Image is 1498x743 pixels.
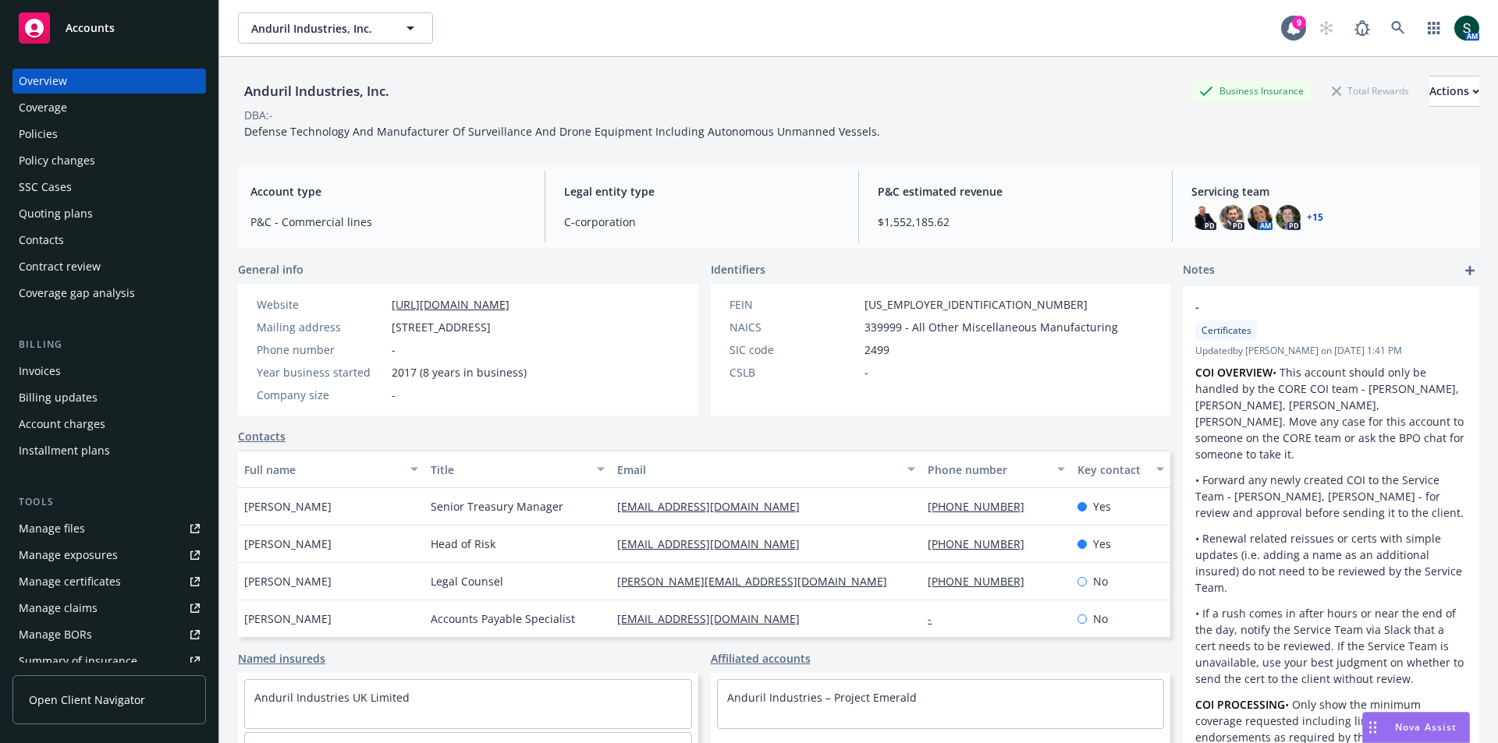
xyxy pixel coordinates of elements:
a: Account charges [12,412,206,437]
a: [PHONE_NUMBER] [928,499,1037,514]
div: Manage claims [19,596,98,621]
div: DBA: - [244,107,273,123]
div: Policies [19,122,58,147]
a: edit [1426,299,1445,317]
a: Manage files [12,516,206,541]
span: Account type [250,183,526,200]
div: Phone number [928,462,1047,478]
a: [PHONE_NUMBER] [928,574,1037,589]
span: 2499 [864,341,889,358]
div: Coverage [19,95,67,120]
div: Account charges [19,412,105,437]
a: Manage BORs [12,622,206,647]
span: General info [238,261,304,278]
span: Nova Assist [1395,720,1457,734]
div: Contacts [19,228,64,253]
div: CSLB [729,364,858,380]
div: Mailing address [257,319,385,335]
span: Open Client Navigator [29,692,145,708]
span: - [392,387,396,403]
span: Accounts Payable Specialist [431,610,575,627]
span: Servicing team [1191,183,1467,200]
span: [US_EMPLOYER_IDENTIFICATION_NUMBER] [864,296,1088,313]
span: 339999 - All Other Miscellaneous Manufacturing [864,319,1118,335]
div: 9 [1292,16,1306,30]
strong: COI OVERVIEW [1195,365,1273,380]
a: SSC Cases [12,175,206,200]
a: Billing updates [12,385,206,410]
p: • If a rush comes in after hours or near the end of the day, notify the Service Team via Slack th... [1195,605,1467,687]
a: [EMAIL_ADDRESS][DOMAIN_NAME] [617,536,812,551]
a: Search [1383,12,1414,44]
a: Contacts [238,428,286,444]
div: Key contact [1077,462,1147,478]
a: add [1461,261,1479,280]
span: 2017 (8 years in business) [392,364,527,380]
a: Manage claims [12,596,206,621]
span: Legal Counsel [431,573,503,589]
a: Accounts [12,6,206,50]
a: +15 [1307,213,1323,222]
span: $1,552,185.62 [878,214,1153,230]
span: C-corporation [564,214,840,230]
span: Anduril Industries, Inc. [251,20,386,37]
span: [PERSON_NAME] [244,610,332,627]
button: Actions [1429,76,1479,107]
a: Coverage [12,95,206,120]
a: Policies [12,122,206,147]
div: Year business started [257,364,385,380]
div: Manage BORs [19,622,92,647]
span: - [392,341,396,358]
div: SIC code [729,341,858,358]
a: Installment plans [12,438,206,463]
div: Anduril Industries, Inc. [238,81,396,101]
div: Installment plans [19,438,110,463]
span: Notes [1183,261,1215,280]
span: Identifiers [711,261,765,278]
div: Overview [19,69,67,94]
div: Invoices [19,359,61,384]
div: Business Insurance [1191,81,1312,101]
span: Yes [1093,536,1111,552]
span: Senior Treasury Manager [431,498,563,515]
div: Billing [12,337,206,352]
button: Key contact [1071,451,1170,488]
p: • Forward any newly created COI to the Service Team - [PERSON_NAME], [PERSON_NAME] - for review a... [1195,472,1467,521]
div: Email [617,462,898,478]
span: Certificates [1202,324,1251,338]
a: Anduril Industries UK Limited [254,690,410,705]
span: - [1195,299,1426,315]
a: [EMAIL_ADDRESS][DOMAIN_NAME] [617,499,812,514]
div: Policy changes [19,148,95,173]
a: Manage exposures [12,543,206,568]
div: Billing updates [19,385,98,410]
img: photo [1219,205,1244,230]
span: Defense Technology And Manufacturer Of Surveillance And Drone Equipment Including Autonomous Unma... [244,124,880,139]
span: No [1093,610,1108,627]
span: [PERSON_NAME] [244,536,332,552]
span: Legal entity type [564,183,840,200]
a: remove [1448,299,1467,317]
span: Yes [1093,498,1111,515]
button: Title [424,451,611,488]
button: Email [611,451,921,488]
div: Manage exposures [19,543,118,568]
span: Accounts [66,22,115,34]
a: Anduril Industries – Project Emerald [727,690,917,705]
div: Manage certificates [19,569,121,594]
span: P&C - Commercial lines [250,214,526,230]
button: Nova Assist [1362,712,1470,743]
p: • Renewal related reissues or certs with simple updates (i.e. adding a name as an additional insu... [1195,530,1467,596]
a: [EMAIL_ADDRESS][DOMAIN_NAME] [617,611,812,626]
div: Quoting plans [19,201,93,226]
button: Anduril Industries, Inc. [238,12,433,44]
div: Phone number [257,341,385,358]
a: [PHONE_NUMBER] [928,536,1037,551]
span: P&C estimated revenue [878,183,1153,200]
div: Manage files [19,516,85,541]
p: • This account should only be handled by the CORE COI team - [PERSON_NAME], [PERSON_NAME], [PERSO... [1195,364,1467,462]
span: No [1093,573,1108,589]
div: Full name [244,462,401,478]
img: photo [1248,205,1273,230]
